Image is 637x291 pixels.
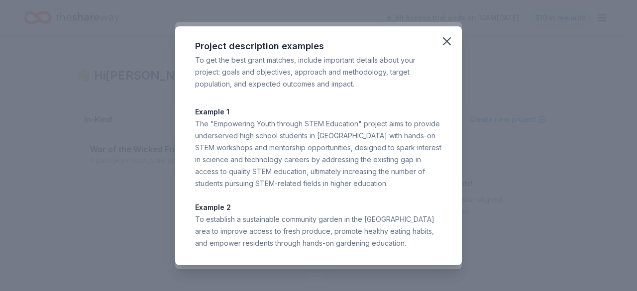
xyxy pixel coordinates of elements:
div: The "Empowering Youth through STEM Education" project aims to provide underserved high school stu... [195,118,442,190]
div: To establish a sustainable community garden in the [GEOGRAPHIC_DATA] area to improve access to fr... [195,213,442,249]
p: Example 2 [195,201,442,213]
div: Project description examples [195,38,442,54]
p: Example 1 [195,106,442,118]
div: To get the best grant matches, include important details about your project: goals and objectives... [195,54,442,90]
